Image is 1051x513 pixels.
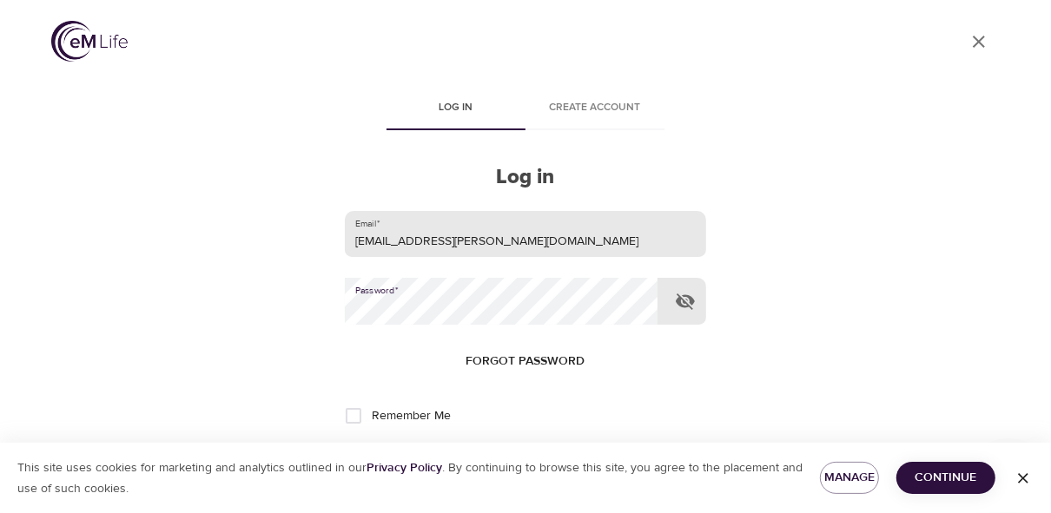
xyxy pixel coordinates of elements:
a: Privacy Policy [367,460,442,476]
span: Continue [910,467,982,489]
h2: Log in [345,165,706,190]
span: Log in [397,99,515,117]
button: Continue [896,462,995,494]
button: Forgot password [459,345,592,378]
span: Remember Me [372,407,451,425]
span: Forgot password [466,351,585,372]
span: Manage [834,467,864,489]
div: disabled tabs example [345,89,706,130]
a: close [958,21,1000,62]
img: logo [51,21,128,62]
button: Manage [820,462,878,494]
span: Create account [536,99,654,117]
